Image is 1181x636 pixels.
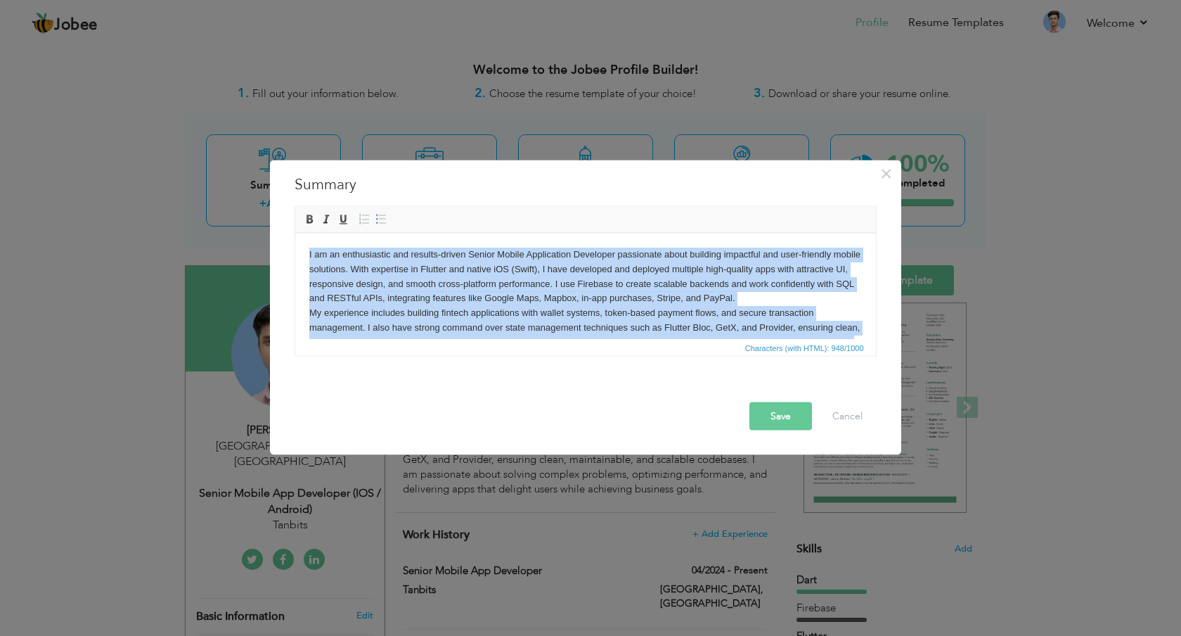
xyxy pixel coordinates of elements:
span: × [880,161,892,186]
button: Close [875,163,898,185]
h3: Summary [295,174,877,196]
a: Insert/Remove Bulleted List [373,212,389,227]
iframe: Rich Text Editor, summaryEditor [295,234,876,339]
a: Bold [302,212,317,227]
button: Save [749,402,812,431]
button: Cancel [818,402,877,431]
body: I am an enthusiastic and results-driven Senior Mobile Application Developer passionate about buil... [14,14,567,131]
a: Insert/Remove Numbered List [356,212,372,227]
a: Italic [318,212,334,227]
div: Statistics [742,342,868,355]
span: Characters (with HTML): 948/1000 [742,342,867,355]
a: Underline [335,212,351,227]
